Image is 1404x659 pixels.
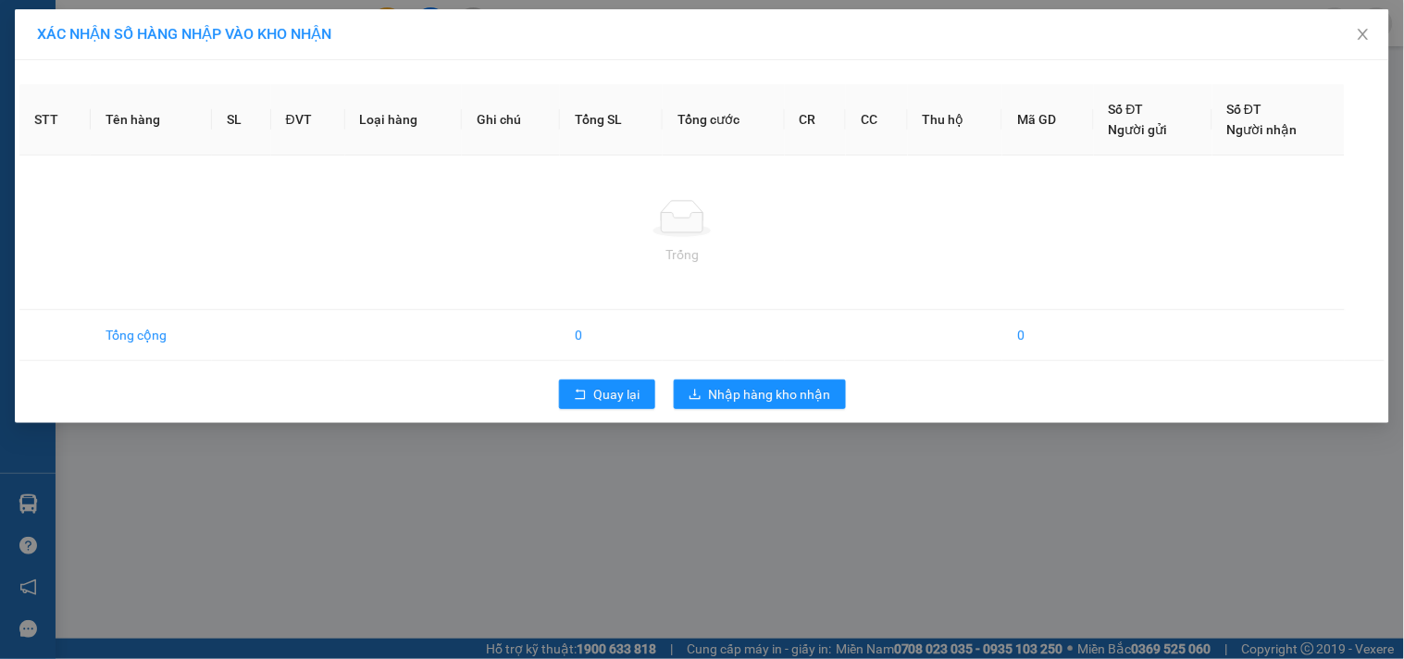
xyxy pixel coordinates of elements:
[37,25,331,43] span: XÁC NHẬN SỐ HÀNG NHẬP VÀO KHO NHẬN
[663,84,785,155] th: Tổng cước
[846,84,908,155] th: CC
[271,84,345,155] th: ĐVT
[1002,84,1093,155] th: Mã GD
[23,126,276,188] b: GỬI : VP [GEOGRAPHIC_DATA]
[785,84,847,155] th: CR
[19,84,91,155] th: STT
[212,84,271,155] th: SL
[709,384,831,404] span: Nhập hàng kho nhận
[559,379,655,409] button: rollbackQuay lại
[1002,310,1093,361] td: 0
[1337,9,1389,61] button: Close
[1227,102,1262,117] span: Số ĐT
[91,310,211,361] td: Tổng cộng
[1109,122,1168,137] span: Người gửi
[1227,122,1298,137] span: Người nhận
[173,45,774,68] li: 271 - [PERSON_NAME] - [GEOGRAPHIC_DATA] - [GEOGRAPHIC_DATA]
[1356,27,1371,42] span: close
[908,84,1002,155] th: Thu hộ
[34,244,1330,265] div: Trống
[689,388,702,403] span: download
[594,384,640,404] span: Quay lại
[574,388,587,403] span: rollback
[462,84,560,155] th: Ghi chú
[560,84,662,155] th: Tổng SL
[91,84,211,155] th: Tên hàng
[560,310,662,361] td: 0
[674,379,846,409] button: downloadNhập hàng kho nhận
[1109,102,1144,117] span: Số ĐT
[345,84,462,155] th: Loại hàng
[23,23,162,116] img: logo.jpg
